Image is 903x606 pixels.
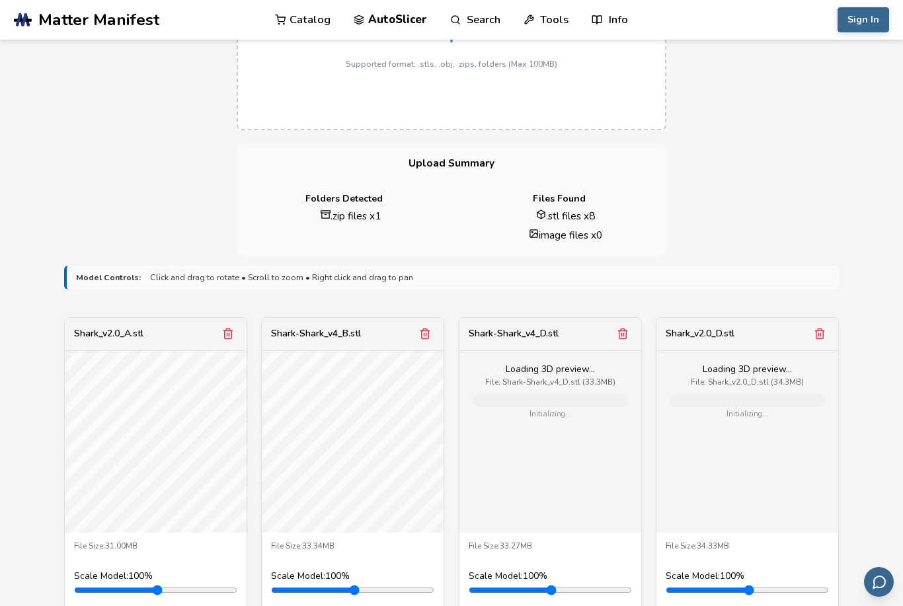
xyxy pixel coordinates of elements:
div: Initializing... [473,410,628,419]
button: Remove model [810,324,829,343]
h4: Files Found [461,194,657,204]
button: Send feedback via email [864,567,894,597]
span: Click and drag to rotate • Scroll to zoom • Right click and drag to pan [150,273,413,282]
div: Scale Model: 100 % [666,571,829,582]
div: File Size: 34.33MB [666,542,829,551]
div: Initializing... [670,410,825,419]
p: Supported format: .stls, .obj, .zips, folders (Max 100MB) [346,59,557,69]
div: File Size: 33.27MB [469,542,632,551]
div: Shark_v2.0_A.stl [74,328,143,339]
div: Loading 3D preview... [473,364,628,375]
li: .stl files x 8 [474,209,657,223]
div: Scale Model: 100 % [74,571,237,582]
div: Scale Model: 100 % [469,571,632,582]
span: Matter Manifest [38,11,159,29]
button: Remove model [219,324,237,343]
div: File: Shark_v2.0_D.stl (34.3MB) [670,378,825,387]
div: Scale Model: 100 % [271,571,434,582]
div: File Size: 33.34MB [271,542,434,551]
button: Remove model [416,324,434,343]
button: Remove model [613,324,632,343]
h3: Upload Summary [237,143,666,184]
div: Loading 3D preview... [670,364,825,375]
li: .zip files x 1 [259,209,442,223]
div: Shark_v2.0_D.stl [666,328,734,339]
h4: Folders Detected [246,194,442,204]
div: File: Shark-Shark_v4_D.stl (33.3MB) [473,378,628,387]
div: File Size: 31.00MB [74,542,237,551]
li: image files x 0 [474,228,657,242]
strong: Model Controls: [76,273,141,282]
div: Shark-Shark_v4_D.stl [469,328,559,339]
button: Sign In [838,7,889,32]
div: Shark-Shark_v4_B.stl [271,328,361,339]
